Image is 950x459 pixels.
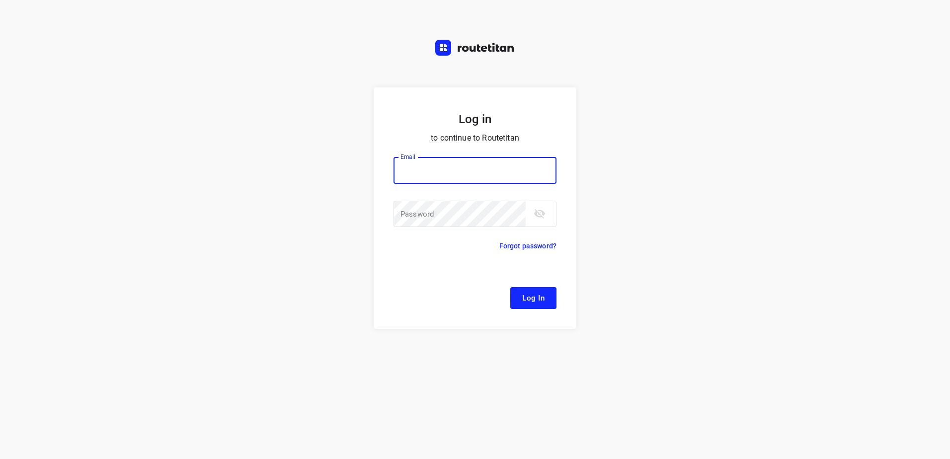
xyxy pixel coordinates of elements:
[522,292,545,305] span: Log In
[499,240,556,252] p: Forgot password?
[394,111,556,127] h5: Log in
[530,204,550,224] button: toggle password visibility
[510,287,556,309] button: Log In
[435,40,515,56] img: Routetitan
[394,131,556,145] p: to continue to Routetitan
